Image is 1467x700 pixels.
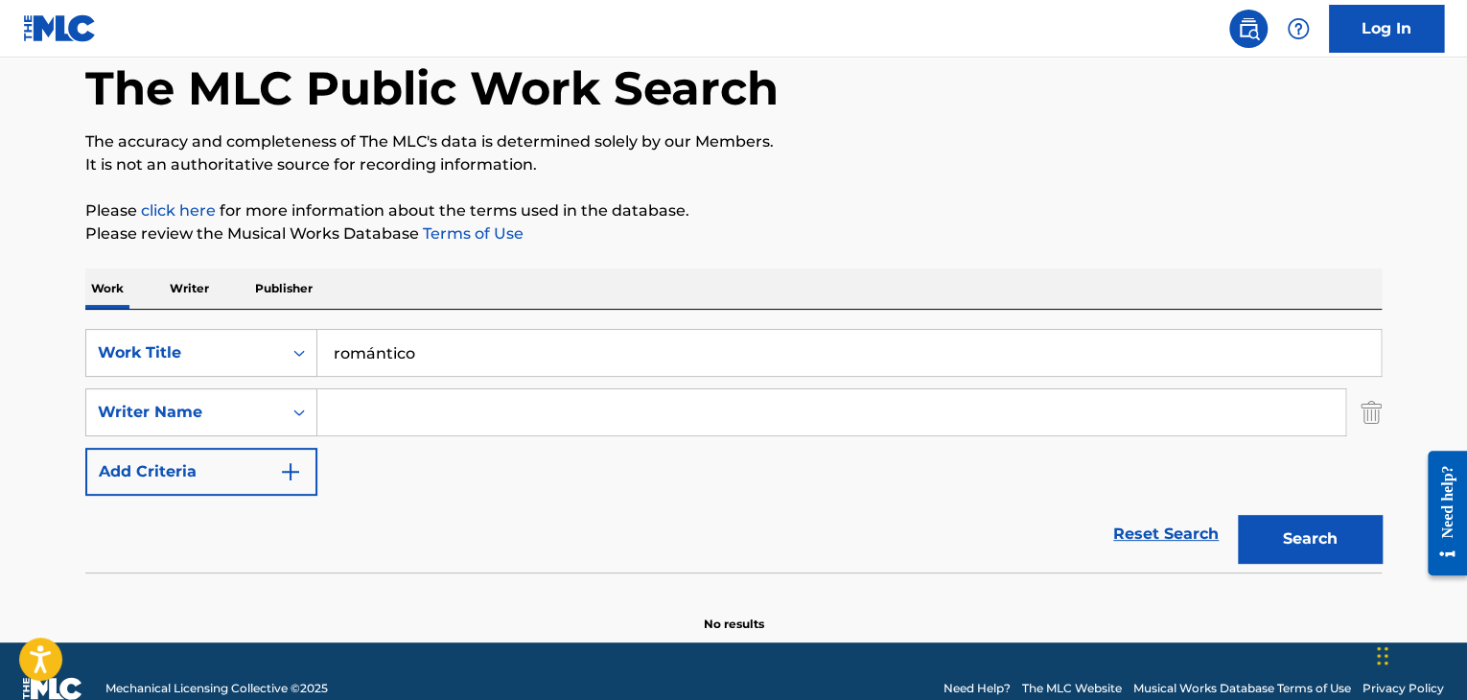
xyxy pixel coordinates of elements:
img: Delete Criterion [1361,388,1382,436]
button: Add Criteria [85,448,317,496]
a: Log In [1329,5,1444,53]
p: Publisher [249,268,318,309]
button: Search [1238,515,1382,563]
span: Mechanical Licensing Collective © 2025 [105,680,328,697]
iframe: Resource Center [1413,436,1467,591]
img: help [1287,17,1310,40]
div: Work Title [98,341,270,364]
p: Please for more information about the terms used in the database. [85,199,1382,222]
div: Writer Name [98,401,270,424]
p: Work [85,268,129,309]
a: Musical Works Database Terms of Use [1133,680,1351,697]
img: MLC Logo [23,14,97,42]
a: click here [141,201,216,220]
div: Arrastrar [1377,627,1388,685]
h1: The MLC Public Work Search [85,59,779,117]
a: Public Search [1229,10,1268,48]
a: The MLC Website [1022,680,1122,697]
p: It is not an authoritative source for recording information. [85,153,1382,176]
img: logo [23,677,82,700]
a: Privacy Policy [1362,680,1444,697]
form: Search Form [85,329,1382,572]
div: Widget de chat [1371,608,1467,700]
p: Please review the Musical Works Database [85,222,1382,245]
img: 9d2ae6d4665cec9f34b9.svg [279,460,302,483]
img: search [1237,17,1260,40]
a: Reset Search [1104,513,1228,555]
a: Terms of Use [419,224,524,243]
p: No results [704,593,764,633]
div: Help [1279,10,1317,48]
p: Writer [164,268,215,309]
iframe: Chat Widget [1371,608,1467,700]
a: Need Help? [943,680,1011,697]
p: The accuracy and completeness of The MLC's data is determined solely by our Members. [85,130,1382,153]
